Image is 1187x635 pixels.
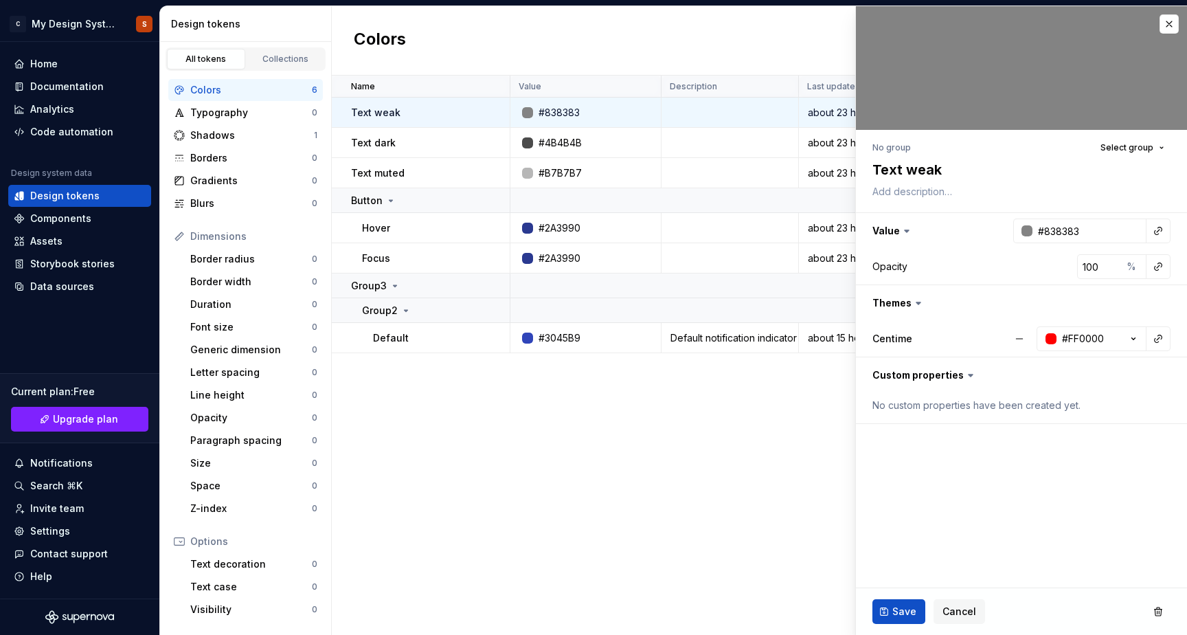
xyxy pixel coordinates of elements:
div: Code automation [30,125,113,139]
a: Assets [8,230,151,252]
div: Default notification indicator color for Therapy. Used to convey unread information. Default noti... [662,331,798,345]
p: Button [351,194,383,208]
div: 0 [312,559,317,570]
p: Group3 [351,279,387,293]
p: Focus [362,252,390,265]
p: Group2 [362,304,398,317]
a: Borders0 [168,147,323,169]
div: Contact support [30,547,108,561]
p: Name [351,81,375,92]
button: Help [8,566,151,588]
a: Code automation [8,121,151,143]
div: C [10,16,26,32]
button: #FF0000 [1037,326,1146,351]
button: Notifications [8,452,151,474]
div: Text decoration [190,557,312,571]
a: Typography0 [168,102,323,124]
div: Components [30,212,91,225]
div: 0 [312,299,317,310]
button: Cancel [934,599,985,624]
div: Line height [190,388,312,402]
div: Data sources [30,280,94,293]
div: Gradients [190,174,312,188]
a: Storybook stories [8,253,151,275]
a: Font size0 [185,316,323,338]
a: Paragraph spacing0 [185,430,323,452]
div: 0 [312,153,317,164]
div: Collections [251,54,320,65]
div: #3045B9 [539,331,580,345]
button: Search ⌘K [8,475,151,497]
div: Settings [30,524,70,538]
div: Paragraph spacing [190,434,312,447]
div: Storybook stories [30,257,115,271]
span: Save [892,605,916,619]
div: Duration [190,298,312,311]
div: 0 [312,390,317,401]
a: Duration0 [185,293,323,315]
div: Assets [30,234,63,248]
div: 0 [312,604,317,615]
svg: Supernova Logo [45,610,114,624]
div: about 23 hours ago [800,136,894,150]
div: Analytics [30,102,74,116]
a: Generic dimension0 [185,339,323,361]
a: Blurs0 [168,192,323,214]
div: Colors [190,83,312,97]
div: Space [190,479,312,493]
div: #B7B7B7 [539,166,582,180]
h2: Colors [354,28,406,53]
a: Line height0 [185,384,323,406]
a: Visibility0 [185,599,323,621]
a: Components [8,208,151,230]
div: 0 [312,435,317,446]
div: 1 [314,130,317,141]
div: Current plan : Free [11,385,148,399]
span: Upgrade plan [53,412,118,426]
a: Border width0 [185,271,323,293]
div: Design system data [11,168,92,179]
div: about 15 hours ago [800,331,894,345]
a: Settings [8,520,151,542]
label: Centime [872,332,912,346]
div: Notifications [30,456,93,470]
a: Size0 [185,452,323,474]
a: Analytics [8,98,151,120]
button: Contact support [8,543,151,565]
a: Invite team [8,498,151,520]
div: 0 [312,367,317,378]
div: #838383 [539,106,580,120]
div: 0 [312,107,317,118]
div: 0 [312,503,317,514]
a: Gradients0 [168,170,323,192]
input: e.g. #000000 [1032,219,1146,243]
div: Dimensions [190,230,317,243]
textarea: Text weak [870,157,1168,182]
div: Options [190,535,317,548]
p: Text dark [351,136,396,150]
div: #4B4B4B [539,136,582,150]
div: My Design System [32,17,120,31]
div: Borders [190,151,312,165]
div: Design tokens [30,189,100,203]
p: Default [373,331,409,345]
div: Z-index [190,502,312,515]
div: Help [30,570,52,583]
a: Design tokens [8,185,151,207]
a: Upgrade plan [11,407,148,432]
p: Description [670,81,717,92]
p: Hover [362,221,390,235]
button: Select group [1094,138,1171,157]
div: Documentation [30,80,104,93]
a: Documentation [8,76,151,98]
p: Text weak [351,106,400,120]
div: Visibility [190,603,312,616]
div: about 23 hours ago [800,106,894,120]
div: 0 [312,480,317,491]
a: Space0 [185,475,323,497]
div: Opacity [872,260,907,274]
a: Colors6 [168,79,323,101]
div: S [142,19,147,30]
span: Select group [1100,142,1153,153]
